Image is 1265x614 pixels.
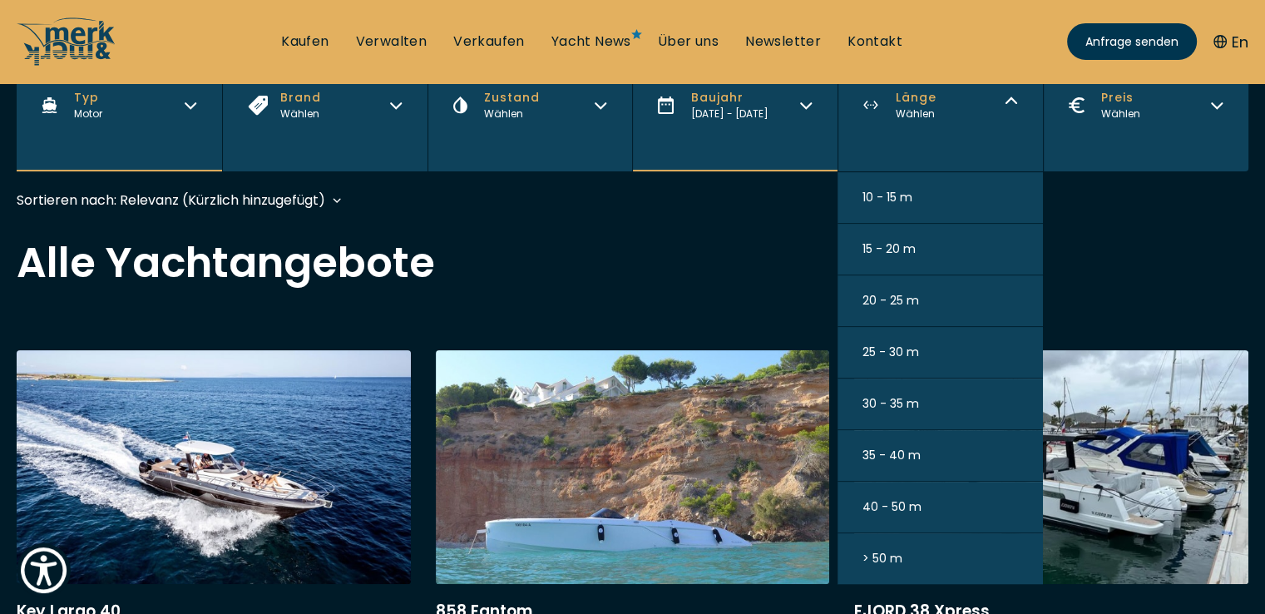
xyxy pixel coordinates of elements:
div: Wählen [280,106,321,121]
span: 30 - 35 m [862,395,919,413]
button: PreisWählen [1043,39,1248,171]
a: Verkaufen [453,32,525,51]
span: 10 - 15 m [862,189,912,206]
span: 25 - 30 m [862,344,919,361]
span: Typ [74,89,102,106]
span: Länge [896,89,936,106]
button: 10 - 15 m [838,172,1043,224]
span: Brand [280,89,321,106]
button: ZustandWählen [427,39,633,171]
span: [DATE] - [DATE] [690,106,768,121]
button: En [1213,31,1248,53]
span: Anfrage senden [1085,33,1179,51]
button: 15 - 20 m [838,224,1043,275]
a: Yacht News [551,32,631,51]
button: > 50 m [838,533,1043,585]
span: Preis [1101,89,1140,106]
span: 20 - 25 m [862,292,919,309]
div: Wählen [484,106,540,121]
span: 15 - 20 m [862,240,916,258]
span: Motor [74,106,102,121]
button: 40 - 50 m [838,482,1043,533]
button: BrandWählen [222,39,427,171]
button: LängeWählen [838,39,1043,171]
button: 35 - 40 m [838,430,1043,482]
button: TypMotor [17,39,222,171]
a: Anfrage senden [1067,23,1197,60]
h2: Alle Yachtangebote [17,242,1248,284]
button: Show Accessibility Preferences [17,543,71,597]
div: Wählen [1101,106,1140,121]
span: Baujahr [690,89,768,106]
button: 25 - 30 m [838,327,1043,379]
a: Kaufen [281,32,329,51]
button: Baujahr[DATE] - [DATE] [632,39,838,171]
a: Verwalten [356,32,427,51]
div: Wählen [896,106,936,121]
span: 40 - 50 m [862,498,922,516]
span: Zustand [484,89,540,106]
button: 20 - 25 m [838,275,1043,327]
div: Sortieren nach: Relevanz (Kürzlich hinzugefügt) [17,190,325,210]
button: 30 - 35 m [838,379,1043,430]
a: Newsletter [745,32,821,51]
span: > 50 m [862,550,902,567]
a: Über uns [658,32,719,51]
span: 35 - 40 m [862,447,921,464]
a: Kontakt [847,32,902,51]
